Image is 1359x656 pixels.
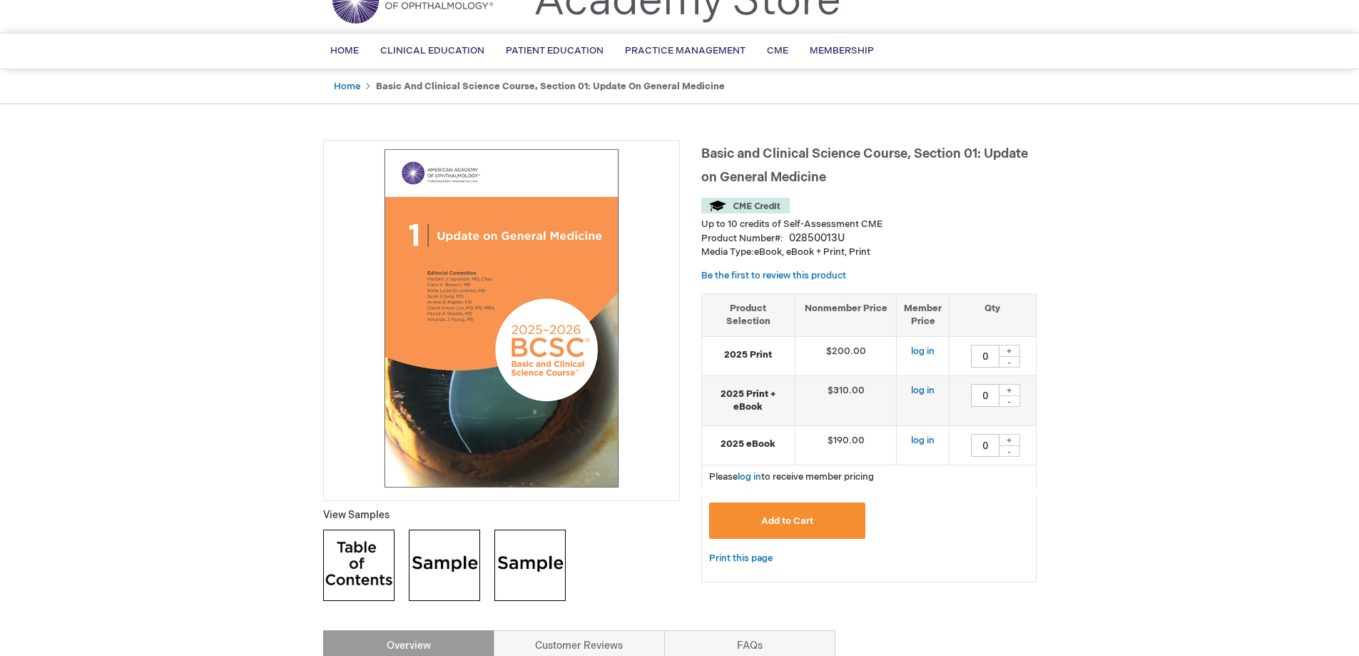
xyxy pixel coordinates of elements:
[506,45,604,56] span: Patient Education
[795,293,897,336] th: Nonmember Price
[971,434,999,457] input: Qty
[709,503,866,539] button: Add to Cart
[334,81,360,92] a: Home
[709,388,788,414] strong: 2025 Print + eBook
[331,148,672,489] img: Basic and Clinical Science Course, Section 01: Update on General Medicine
[701,270,846,281] a: Be the first to review this product
[701,198,790,213] img: CME Credit
[971,345,999,368] input: Qty
[702,293,795,336] th: Product Selection
[409,530,480,601] img: Click to view
[999,445,1020,457] div: -
[950,293,1036,336] th: Qty
[709,438,788,451] strong: 2025 eBook
[701,218,1037,231] li: Up to 10 credits of Self-Assessment CME
[701,233,783,244] strong: Product Number
[911,345,935,357] a: log in
[999,345,1020,357] div: +
[971,384,999,407] input: Qty
[767,45,788,56] span: CME
[738,471,761,483] a: log in
[323,530,395,601] img: Click to view
[701,246,754,258] strong: Media Type:
[709,550,773,567] a: Print this page
[795,375,897,425] td: $310.00
[911,385,935,396] a: log in
[625,45,745,56] span: Practice Management
[376,81,725,92] strong: Basic and Clinical Science Course, Section 01: Update on General Medicine
[701,246,1037,259] p: eBook, eBook + Print, Print
[810,45,874,56] span: Membership
[999,356,1020,368] div: -
[999,395,1020,407] div: -
[795,336,897,375] td: $200.00
[795,425,897,465] td: $190.00
[897,293,950,336] th: Member Price
[701,146,1028,185] span: Basic and Clinical Science Course, Section 01: Update on General Medicine
[999,434,1020,446] div: +
[911,435,935,446] a: log in
[709,471,874,483] span: Please to receive member pricing
[709,348,788,362] strong: 2025 Print
[494,530,566,601] img: Click to view
[330,45,359,56] span: Home
[761,515,813,527] span: Add to Cart
[789,231,845,246] div: 02850013U
[323,508,680,523] p: View Samples
[380,45,484,56] span: Clinical Education
[999,384,1020,396] div: +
